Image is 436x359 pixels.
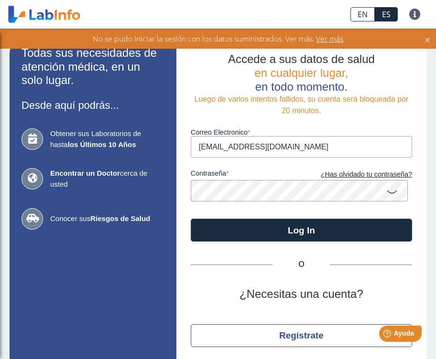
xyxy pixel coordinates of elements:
[255,80,348,93] span: en todo momento.
[315,33,344,44] span: Ver más
[22,46,164,87] h2: Todas sus necesidades de atención médica, en un solo lugar.
[22,99,164,111] h3: Desde aquí podrás...
[93,33,315,44] span: No se pudo iniciar la sesión con los datos suministrados. Ver más.
[228,53,375,65] span: Accede a sus datos de salud
[191,287,412,301] h2: ¿Necesitas una cuenta?
[375,7,398,21] a: ES
[301,169,412,180] a: ¿Has olvidado tu contraseña?
[272,259,330,270] span: O
[50,128,164,150] span: Obtener sus Laboratorios de hasta
[191,324,412,347] button: Regístrate
[90,214,150,222] b: Riesgos de Salud
[254,66,348,79] span: en cualquier lugar,
[191,128,412,136] label: Correo Electronico
[50,169,120,177] b: Encontrar un Doctor
[50,213,164,224] span: Conocer sus
[194,95,408,115] span: Luego de varios intentos fallidos, su cuenta será bloqueada por 20 minutos.
[191,169,302,180] label: contraseña
[191,219,412,242] button: Log In
[351,322,425,348] iframe: Help widget launcher
[68,140,136,148] b: los Últimos 10 Años
[350,7,375,21] a: EN
[50,168,164,190] span: cerca de usted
